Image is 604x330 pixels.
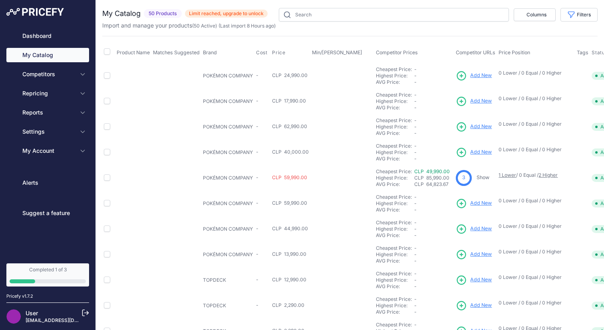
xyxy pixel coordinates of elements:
[203,175,253,181] p: POKÉMON COMPANY
[414,226,417,232] span: -
[414,245,417,251] span: -
[256,98,258,104] span: -
[22,70,75,78] span: Competitors
[456,49,495,55] span: Competitor URLs
[376,283,414,290] div: AVG Price:
[414,207,417,213] span: -
[376,194,412,200] a: Cheapest Price:
[153,49,200,55] span: Matches Suggested
[192,23,217,29] span: ( )
[376,175,414,181] div: Highest Price:
[376,245,412,251] a: Cheapest Price:
[499,300,569,306] p: 0 Lower / 0 Equal / 0 Higher
[456,223,492,235] a: Add New
[470,123,492,130] span: Add New
[272,200,307,206] span: CLP 59,990.00
[477,174,489,180] a: Show
[456,70,492,81] a: Add New
[376,143,412,149] a: Cheapest Price:
[414,283,417,289] span: -
[376,258,414,264] div: AVG Price:
[376,271,412,277] a: Cheapest Price:
[26,310,38,316] a: User
[414,149,417,155] span: -
[414,73,417,79] span: -
[376,168,412,174] a: Cheapest Price:
[203,149,253,156] p: POKÉMON COMPANY
[414,130,417,136] span: -
[414,175,449,181] span: CLP 85,990.00
[414,277,417,283] span: -
[470,72,492,79] span: Add New
[376,149,414,156] div: Highest Price:
[414,117,417,123] span: -
[203,73,253,79] p: POKÉMON COMPANY
[203,302,253,309] p: TOPDECK
[144,9,182,18] span: 50 Products
[219,23,276,29] span: (Last import 8 Hours ago)
[203,200,253,207] p: POKÉMON COMPANY
[499,198,569,204] p: 0 Lower / 0 Equal / 0 Higher
[376,105,414,111] div: AVG Price:
[414,168,450,174] a: CLP 49,990.00
[6,124,89,139] button: Settings
[376,49,418,55] span: Competitor Prices
[414,258,417,264] span: -
[102,22,276,30] p: Import and manage your products
[203,226,253,232] p: POKÉMON COMPANY
[10,267,86,273] div: Completed 1 of 3
[499,70,569,76] p: 0 Lower / 0 Equal / 0 Higher
[6,263,89,287] a: Completed 1 of 3
[272,98,306,104] span: CLP 17,990.00
[376,73,414,79] div: Highest Price:
[577,49,588,55] span: Tags
[6,105,89,120] button: Reports
[203,277,253,283] p: TOPDECK
[414,271,417,277] span: -
[414,251,417,257] span: -
[256,49,267,56] span: Cost
[499,49,530,55] span: Price Position
[538,172,558,178] a: 2 Higher
[376,130,414,136] div: AVG Price:
[376,98,414,105] div: Highest Price:
[456,275,492,286] a: Add New
[376,66,412,72] a: Cheapest Price:
[456,300,492,311] a: Add New
[376,219,412,225] a: Cheapest Price:
[376,181,414,188] div: AVG Price:
[499,146,569,153] p: 0 Lower / 0 Equal / 0 Higher
[256,251,258,257] span: -
[414,143,417,149] span: -
[414,296,417,302] span: -
[560,8,598,22] button: Filters
[470,97,492,105] span: Add New
[376,124,414,130] div: Highest Price:
[414,194,417,200] span: -
[462,174,465,182] span: 3
[376,226,414,232] div: Highest Price:
[376,296,412,302] a: Cheapest Price:
[414,232,417,238] span: -
[376,232,414,239] div: AVG Price:
[499,223,569,229] p: 0 Lower / 0 Equal / 0 Higher
[6,29,89,43] a: Dashboard
[414,309,417,315] span: -
[499,121,569,127] p: 0 Lower / 0 Equal / 0 Higher
[256,72,258,78] span: -
[272,49,285,56] span: Price
[279,8,509,22] input: Search
[414,124,417,130] span: -
[256,302,258,308] span: -
[102,8,141,19] h2: My Catalog
[203,98,253,105] p: POKÉMON COMPANY
[376,117,412,123] a: Cheapest Price:
[376,200,414,207] div: Highest Price:
[456,198,492,209] a: Add New
[6,48,89,62] a: My Catalog
[456,147,492,158] a: Add New
[6,67,89,81] button: Competitors
[272,277,306,283] span: CLP 12,990.00
[376,251,414,258] div: Highest Price:
[272,251,306,257] span: CLP 13,990.00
